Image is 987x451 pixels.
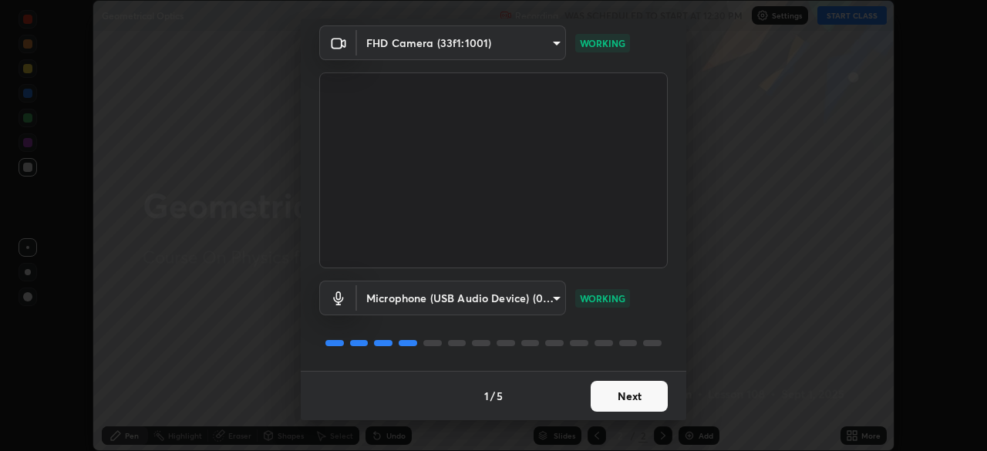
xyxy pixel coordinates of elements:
[497,388,503,404] h4: 5
[591,381,668,412] button: Next
[580,291,625,305] p: WORKING
[484,388,489,404] h4: 1
[357,281,566,315] div: FHD Camera (33f1:1001)
[357,25,566,60] div: FHD Camera (33f1:1001)
[490,388,495,404] h4: /
[580,36,625,50] p: WORKING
